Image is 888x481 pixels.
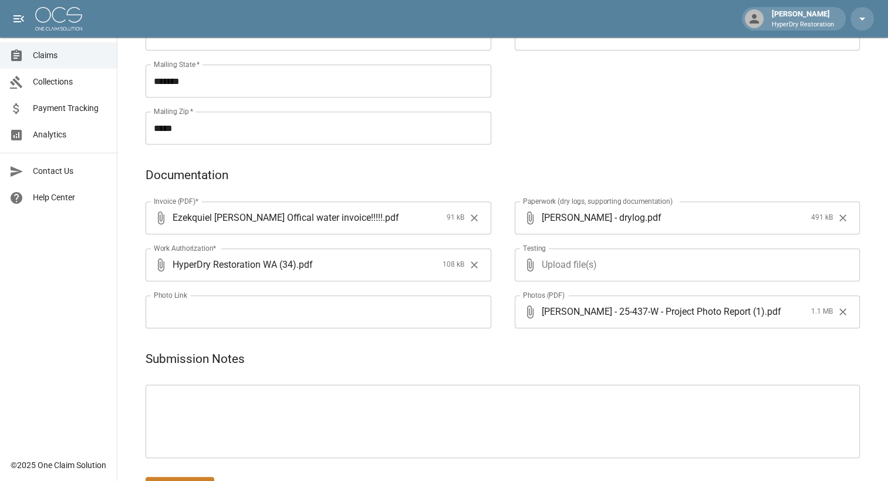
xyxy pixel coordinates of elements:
button: Clear [834,303,852,321]
label: Photos (PDF) [523,290,565,300]
label: Paperwork (dry logs, supporting documentation) [523,196,673,206]
button: Clear [465,256,483,274]
label: Mailing State [154,59,200,69]
div: [PERSON_NAME] [767,8,839,29]
span: [PERSON_NAME] - 25-437-W - Project Photo Report (1) [542,305,765,318]
div: © 2025 One Claim Solution [11,459,106,471]
span: Upload file(s) [542,248,829,281]
label: Photo Link [154,290,187,300]
p: HyperDry Restoration [772,20,834,30]
label: Testing [523,243,546,253]
span: [PERSON_NAME] - drylog [542,211,645,224]
button: Clear [834,209,852,227]
span: Collections [33,76,107,88]
label: Mailing Zip [154,106,194,116]
span: 1.1 MB [811,306,833,318]
span: . pdf [383,211,399,224]
span: . pdf [765,305,781,318]
span: Ezekquiel [PERSON_NAME] Offical water invoice!!!!! [173,211,383,224]
span: . pdf [296,258,313,271]
span: Analytics [33,129,107,141]
label: Work Authorization* [154,243,217,253]
span: Help Center [33,191,107,204]
button: open drawer [7,7,31,31]
img: ocs-logo-white-transparent.png [35,7,82,31]
span: 491 kB [811,212,833,224]
span: Claims [33,49,107,62]
button: Clear [465,209,483,227]
span: Payment Tracking [33,102,107,115]
span: . pdf [645,211,661,224]
span: 91 kB [447,212,464,224]
span: 108 kB [443,259,464,271]
span: Contact Us [33,165,107,177]
span: HyperDry Restoration WA (34) [173,258,296,271]
label: Invoice (PDF)* [154,196,199,206]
